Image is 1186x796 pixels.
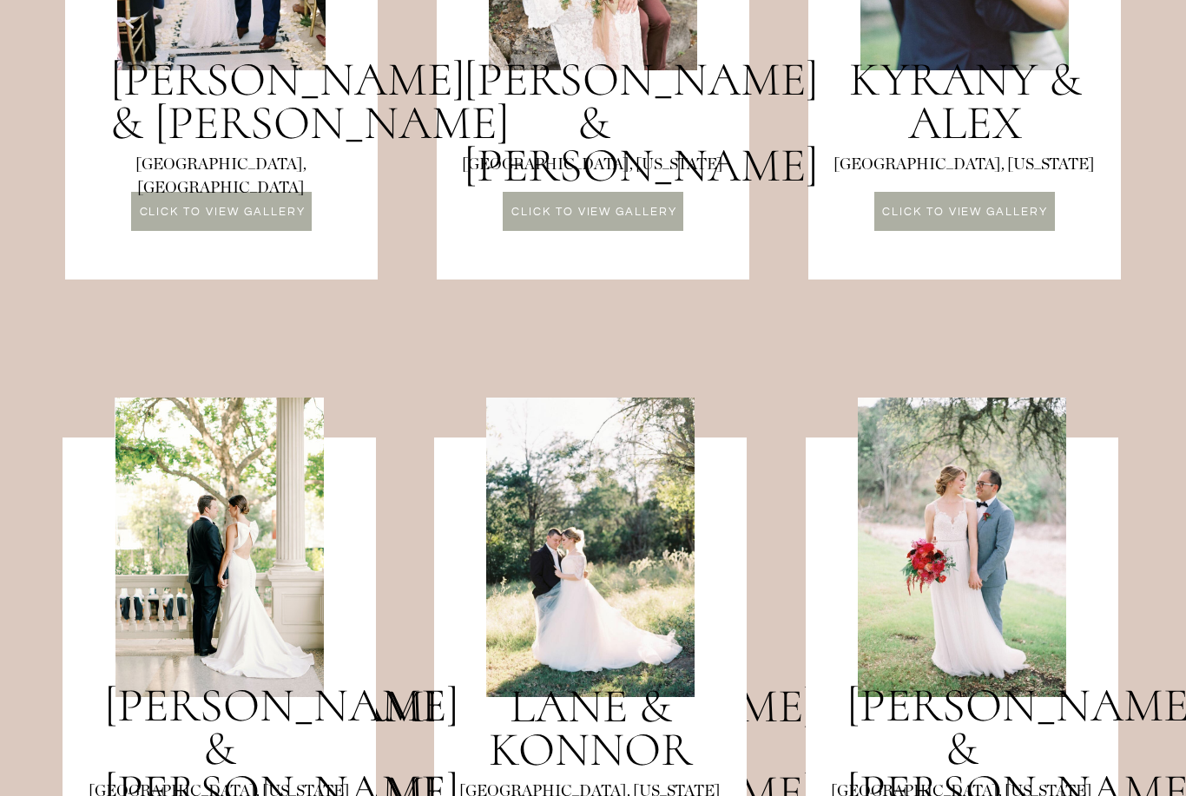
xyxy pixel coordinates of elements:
a: [GEOGRAPHIC_DATA], [GEOGRAPHIC_DATA] [64,154,377,179]
a: [PERSON_NAME] & [PERSON_NAME] [847,684,1077,772]
a: CLICK TO VIEW GALLERY [504,207,684,221]
a: KYRANY & ALEX [835,58,1095,146]
a: Lane & konnor [461,685,721,774]
a: [PERSON_NAME] & [PERSON_NAME] [104,684,334,772]
p: [GEOGRAPHIC_DATA], [US_STATE] [807,154,1120,181]
p: [GEOGRAPHIC_DATA], [US_STATE] [436,154,748,178]
a: CLICK TO VIEW GALLERY [875,207,1055,221]
a: Click to VIEW GALLERY [132,207,313,229]
a: [PERSON_NAME] &[PERSON_NAME] [464,58,723,148]
h3: [PERSON_NAME] & [PERSON_NAME] [464,58,723,148]
a: [PERSON_NAME] & [PERSON_NAME] [110,58,338,144]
